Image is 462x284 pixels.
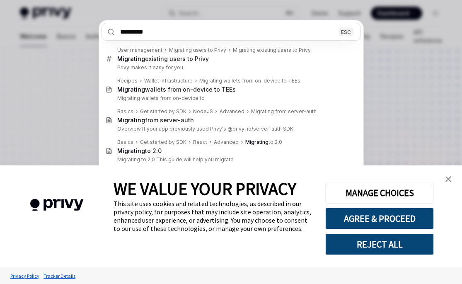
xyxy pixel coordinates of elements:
div: Get started by SDK [140,108,186,115]
a: Tracker Details [41,269,77,283]
img: close banner [445,176,451,182]
div: ESC [339,27,353,36]
p: Privy makes it easy for you [117,64,343,71]
b: Migrating [245,139,268,145]
div: React [193,139,207,146]
div: Advanced [214,139,239,146]
div: Wallet infrastructure [144,78,193,84]
span: WE VALUE YOUR PRIVACY [114,178,296,199]
div: Advanced [220,108,244,115]
div: wallets from on-device to TEEs [117,86,236,93]
button: REJECT ALL [325,233,434,255]
div: This site uses cookies and related technologies, as described in our privacy policy, for purposes... [114,199,313,233]
b: Migrating [117,86,145,93]
a: Privacy Policy [8,269,41,283]
div: Migrating existing users to Privy [233,47,311,53]
div: Basics [117,139,133,146]
b: Migrating [117,55,145,62]
img: company logo [12,187,101,223]
button: MANAGE CHOICES [325,182,434,204]
div: User management [117,47,162,53]
div: existing users to Privy [117,55,209,63]
b: Migrating [117,147,145,154]
button: AGREE & PROCEED [325,208,434,229]
div: from server-auth [117,117,194,124]
div: Recipes [117,78,138,84]
p: Overview If your app previously used Privy's @privy-io/server-auth SDK, [117,126,343,132]
b: Migrating [117,117,145,124]
div: Migrating wallets from on-device to TEEs [199,78,300,84]
div: to 2.0 [117,147,162,155]
div: Migrating users to Privy [169,47,226,53]
div: Migrating from server-auth [251,108,317,115]
div: to 2.0 [245,139,282,146]
p: Migrating to 2.0 This guide will help you migrate [117,156,343,163]
p: Migrating wallets from on-device to [117,95,343,102]
a: close banner [440,171,457,187]
div: Get started by SDK [140,139,186,146]
div: NodeJS [193,108,213,115]
div: Basics [117,108,133,115]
